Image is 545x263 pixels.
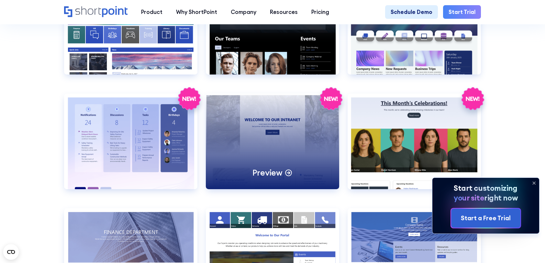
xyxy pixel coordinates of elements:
[451,209,521,228] a: Start a Free Trial
[231,8,256,16] div: Company
[270,8,298,16] div: Resources
[385,5,438,19] a: Schedule Demo
[176,8,217,16] div: Why ShortPoint
[461,213,511,223] div: Start a Free Trial
[3,244,19,260] button: Open CMP widget
[252,167,283,178] p: Preview
[348,94,481,200] a: HR 9
[206,94,339,200] a: HR 8Preview
[305,5,336,19] a: Pricing
[64,94,198,200] a: HR 7
[134,5,169,19] a: Product
[64,6,128,18] a: Home
[311,8,329,16] div: Pricing
[224,5,263,19] a: Company
[428,188,545,263] iframe: Chat Widget
[141,8,162,16] div: Product
[443,5,481,19] a: Start Trial
[169,5,224,19] a: Why ShortPoint
[263,5,305,19] a: Resources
